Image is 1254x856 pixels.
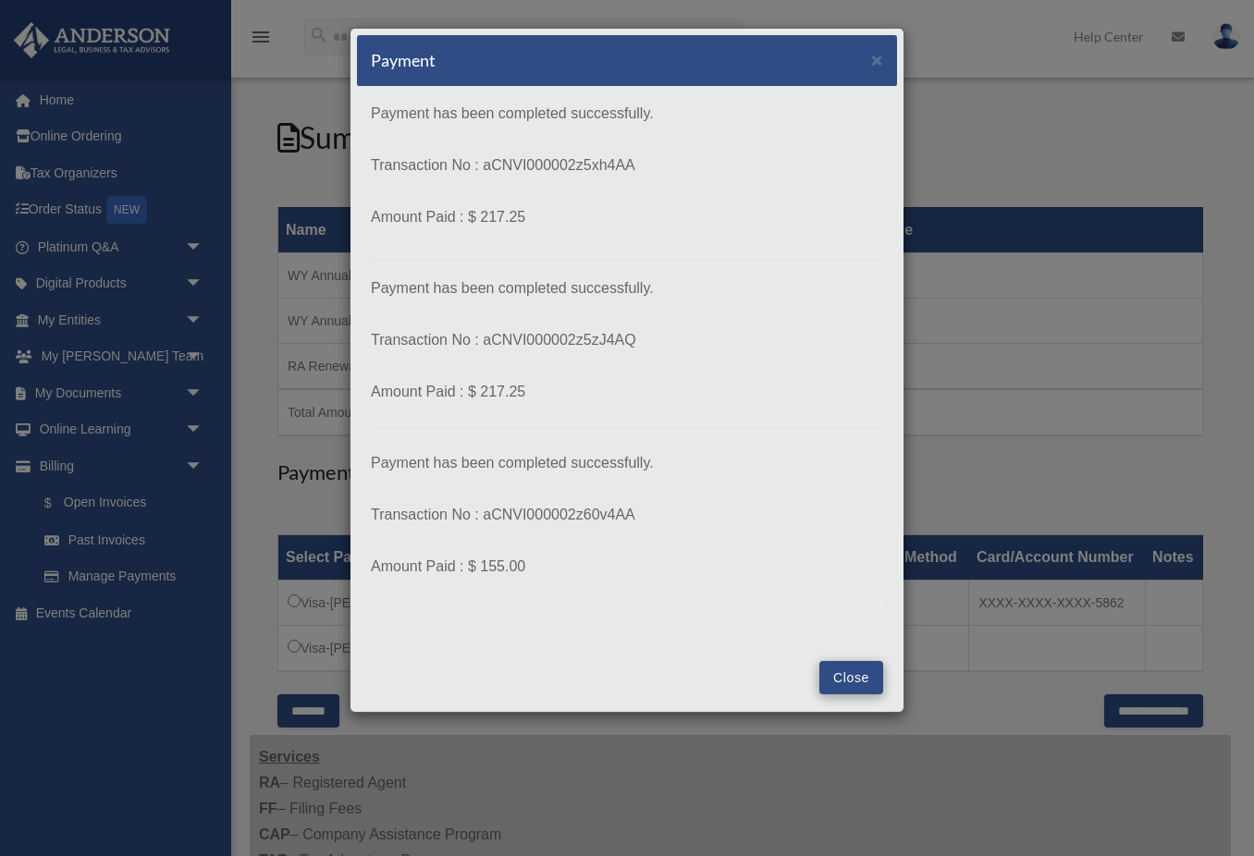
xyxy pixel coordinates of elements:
button: Close [819,661,883,694]
button: Close [871,50,883,69]
p: Transaction No : aCNVI000002z60v4AA [371,502,883,528]
p: Payment has been completed successfully. [371,450,883,476]
p: Transaction No : aCNVI000002z5zJ4AQ [371,327,883,353]
p: Payment has been completed successfully. [371,101,883,127]
span: × [871,49,883,70]
p: Amount Paid : $ 155.00 [371,554,883,580]
p: Amount Paid : $ 217.25 [371,379,883,405]
p: Transaction No : aCNVI000002z5xh4AA [371,153,883,178]
p: Amount Paid : $ 217.25 [371,204,883,230]
p: Payment has been completed successfully. [371,275,883,301]
h5: Payment [371,49,436,72]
